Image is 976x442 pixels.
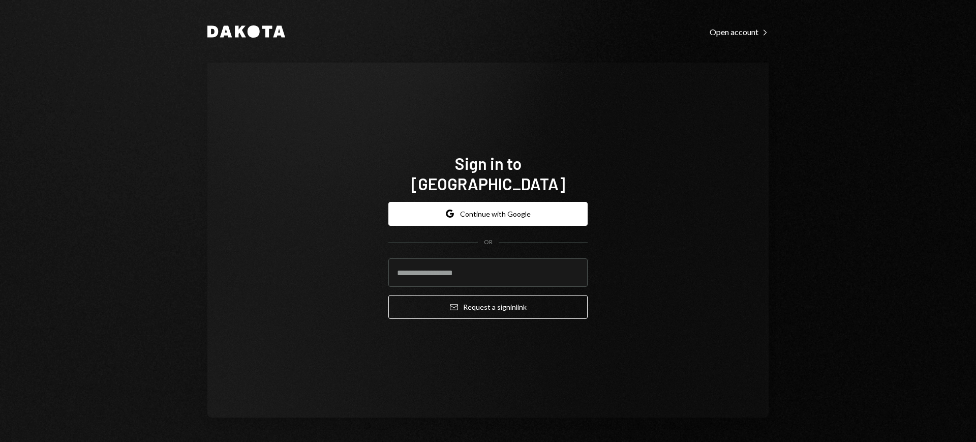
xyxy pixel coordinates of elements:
h1: Sign in to [GEOGRAPHIC_DATA] [388,153,588,194]
button: Continue with Google [388,202,588,226]
div: Open account [710,27,769,37]
a: Open account [710,26,769,37]
div: OR [484,238,493,247]
button: Request a signinlink [388,295,588,319]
